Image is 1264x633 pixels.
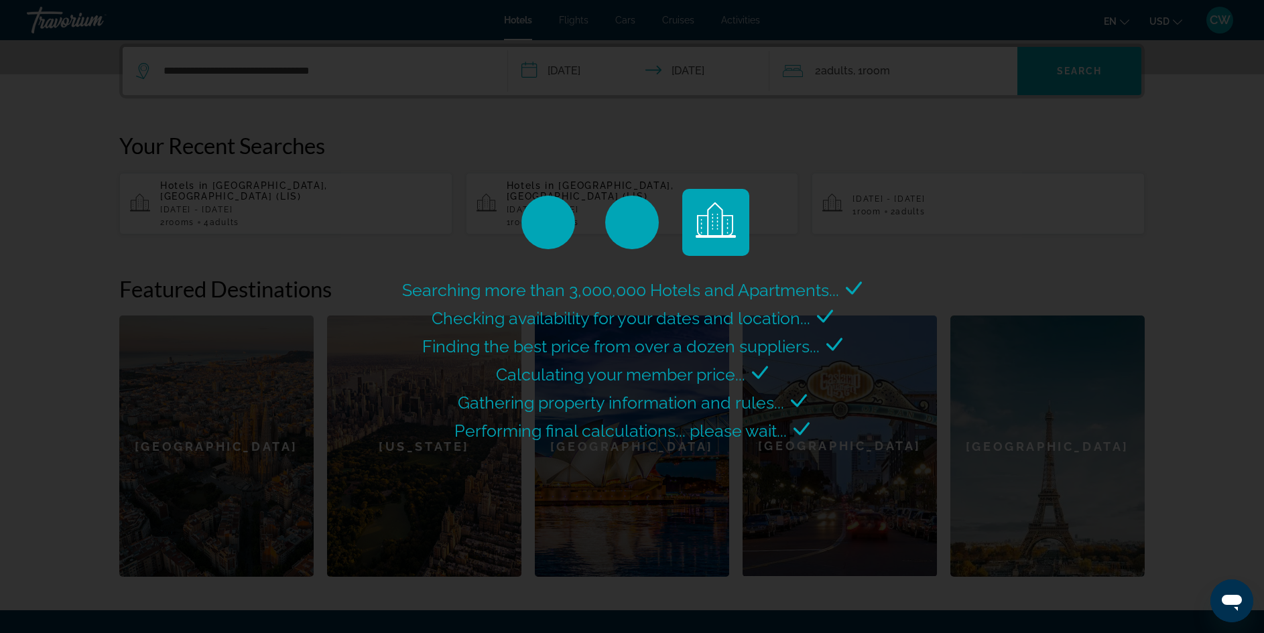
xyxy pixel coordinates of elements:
[454,421,787,441] span: Performing final calculations... please wait...
[1210,579,1253,622] iframe: Button to launch messaging window
[422,336,820,356] span: Finding the best price from over a dozen suppliers...
[458,393,784,413] span: Gathering property information and rules...
[402,280,839,300] span: Searching more than 3,000,000 Hotels and Apartments...
[496,364,745,384] span: Calculating your member price...
[432,308,810,328] span: Checking availability for your dates and location...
